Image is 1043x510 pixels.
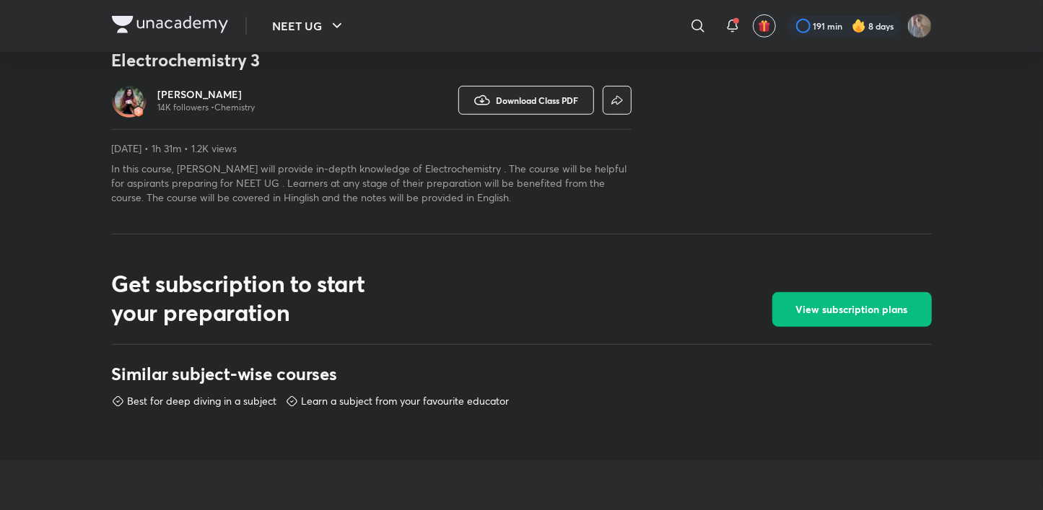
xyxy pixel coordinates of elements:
a: [PERSON_NAME] [158,87,256,102]
button: View subscription plans [772,292,932,327]
button: NEET UG [264,12,354,40]
img: shubhanshu yadav [907,14,932,38]
img: Company Logo [112,16,228,33]
span: View subscription plans [796,302,908,317]
p: [DATE] • 1h 31m • 1.2K views [112,141,632,156]
button: Download Class PDF [458,86,594,115]
p: 14K followers • Chemistry [158,102,256,113]
button: avatar [753,14,776,38]
img: streak [852,19,866,33]
p: Learn a subject from your favourite educator [302,394,510,408]
span: Download Class PDF [497,94,579,106]
h2: Get subscription to start your preparation [112,269,408,327]
h3: Electrochemistry 3 [112,48,632,71]
img: avatar [758,19,771,32]
h3: Similar subject-wise courses [112,362,932,385]
a: Avatarbadge [112,83,147,118]
a: Company Logo [112,16,228,37]
p: In this course, [PERSON_NAME] will provide in-depth knowledge of Electrochemistry . The course wi... [112,162,632,205]
img: badge [134,107,144,117]
p: Best for deep diving in a subject [128,394,277,408]
img: Avatar [115,86,144,115]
